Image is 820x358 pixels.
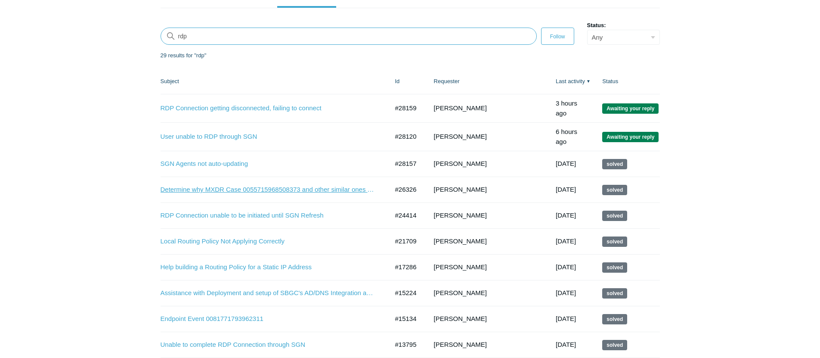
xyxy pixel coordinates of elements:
[387,177,425,203] td: #26326
[602,340,627,350] span: This request has been solved
[556,263,576,271] time: 05/15/2024, 14:02
[425,255,547,280] td: [PERSON_NAME]
[602,314,627,324] span: This request has been solved
[387,203,425,229] td: #24414
[425,332,547,358] td: [PERSON_NAME]
[387,280,425,306] td: #15224
[387,255,425,280] td: #17286
[556,237,576,245] time: 01/01/2025, 16:01
[425,123,547,151] td: [PERSON_NAME]
[602,288,627,299] span: This request has been solved
[161,132,376,142] a: User unable to RDP through SGN
[556,100,577,117] time: 09/18/2025, 13:02
[425,203,547,229] td: [PERSON_NAME]
[161,185,376,195] a: Determine why MXDR Case 0055715968508373 and other similar ones are being rated with Low Severity
[161,68,387,94] th: Subject
[161,103,376,113] a: RDP Connection getting disconnected, failing to connect
[387,151,425,177] td: #28157
[161,288,376,298] a: Assistance with Deployment and setup of SBGC's AD/DNS Integration and Local LOB App Access
[387,306,425,332] td: #15134
[387,68,425,94] th: Id
[161,159,376,169] a: SGN Agents not auto-updating
[161,314,376,324] a: Endpoint Event 0081771793962311
[602,262,627,273] span: This request has been solved
[556,212,576,219] time: 05/15/2025, 12:02
[161,340,376,350] a: Unable to complete RDP Connection through SGN
[556,128,577,145] time: 09/18/2025, 10:03
[425,280,547,306] td: [PERSON_NAME]
[556,315,576,322] time: 02/04/2024, 18:01
[425,94,547,123] td: [PERSON_NAME]
[425,306,547,332] td: [PERSON_NAME]
[387,332,425,358] td: #13795
[602,185,627,195] span: This request has been solved
[161,51,660,60] div: 29 results for "rdp"
[602,211,627,221] span: This request has been solved
[556,186,576,193] time: 08/06/2025, 14:02
[161,28,537,45] input: Search requests
[556,289,576,296] time: 02/15/2024, 11:02
[556,160,576,167] time: 09/17/2025, 12:03
[587,21,660,30] label: Status:
[594,68,659,94] th: Status
[387,123,425,151] td: #28120
[602,237,627,247] span: This request has been solved
[541,28,574,45] button: Follow
[161,262,376,272] a: Help building a Routing Policy for a Static IP Address
[556,78,585,84] a: Last activity▼
[586,78,591,84] span: ▼
[387,229,425,255] td: #21709
[387,94,425,123] td: #28159
[425,177,547,203] td: [PERSON_NAME]
[602,159,627,169] span: This request has been solved
[602,132,659,142] span: We are waiting for you to respond
[602,103,659,114] span: We are waiting for you to respond
[161,211,376,221] a: RDP Connection unable to be initiated until SGN Refresh
[556,341,576,348] time: 12/06/2023, 15:02
[425,68,547,94] th: Requester
[161,237,376,246] a: Local Routing Policy Not Applying Correctly
[425,229,547,255] td: [PERSON_NAME]
[425,151,547,177] td: [PERSON_NAME]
